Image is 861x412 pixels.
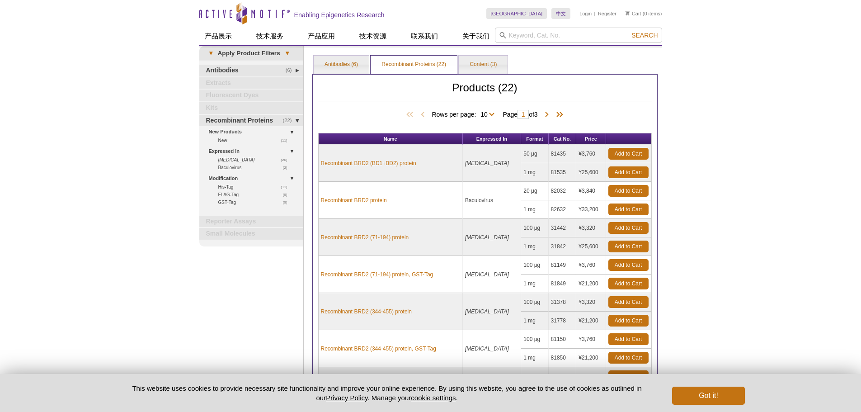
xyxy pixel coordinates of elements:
td: 1 mg [521,163,548,182]
th: Format [521,133,548,145]
td: 82032 [549,182,577,200]
td: ¥3,760 [576,256,606,275]
span: ▾ [280,49,294,57]
td: ¥21,200 [576,275,606,293]
a: 关于我们 [457,28,495,45]
td: 81149 [549,256,577,275]
span: (9) [283,199,292,206]
td: 31442 [549,219,577,237]
a: [GEOGRAPHIC_DATA] [486,8,547,19]
td: 81849 [549,275,577,293]
a: Recombinant BRD2 protein [321,196,387,204]
a: Cart [626,10,641,17]
td: 81850 [549,349,577,367]
td: 100 µg [521,256,548,275]
span: Search [631,32,658,39]
a: Add to Cart [608,148,649,160]
td: ¥3,760 [576,367,606,386]
a: Reporter Assays [199,216,303,227]
a: 技术资源 [354,28,392,45]
a: Small Molecules [199,228,303,240]
a: 联系我们 [405,28,443,45]
th: Price [576,133,606,145]
i: [MEDICAL_DATA] [465,308,509,315]
a: Fluorescent Dyes [199,90,303,101]
a: (6)Antibodies [199,65,303,76]
td: 81435 [549,145,577,163]
td: 100 µg [521,219,548,237]
td: 81436 [549,367,577,386]
a: (9)GST-Tag [218,199,292,206]
td: ¥3,320 [576,219,606,237]
span: Page of [498,110,542,119]
span: (2) [283,164,292,171]
span: Previous Page [418,110,427,119]
a: (2)Baculovirus [218,164,292,171]
a: Recombinant BRD2 (344-455) protein, GST-Tag [321,345,436,353]
span: (11) [281,137,292,144]
td: ¥25,600 [576,163,606,182]
span: (9) [283,191,292,199]
td: 1 mg [521,312,548,330]
th: Cat No. [549,133,577,145]
a: (20) [MEDICAL_DATA] [218,156,292,164]
i: [MEDICAL_DATA] [218,157,255,162]
td: 20 µg [521,182,548,200]
td: 31778 [549,312,577,330]
h2: Products (22) [318,84,652,101]
button: Search [629,31,660,39]
td: ¥3,840 [576,182,606,200]
a: Add to Cart [608,241,649,252]
th: Name [319,133,463,145]
a: Add to Cart [608,166,649,178]
a: Recombinant BRD2 (71-194) protein [321,233,409,242]
a: Add to Cart [608,185,649,197]
a: ▾Apply Product Filters▾ [199,46,303,61]
a: Login [579,10,592,17]
a: Kits [199,102,303,114]
a: (11)His-Tag [218,183,292,191]
li: (0 items) [626,8,662,19]
li: | [594,8,596,19]
td: 50 µg [521,367,548,386]
th: Expressed In [463,133,521,145]
p: This website uses cookies to provide necessary site functionality and improve your online experie... [117,384,658,403]
a: Recombinant BRD2 (344-455) protein [321,308,412,316]
a: Recombinant Proteins (22) [371,56,457,74]
span: ▾ [204,49,218,57]
a: (22)Recombinant Proteins [199,115,303,127]
td: 50 µg [521,145,548,163]
span: (6) [286,65,297,76]
input: Keyword, Cat. No. [495,28,662,43]
td: 1 mg [521,349,548,367]
td: 100 µg [521,330,548,349]
span: Last Page [551,110,565,119]
a: Add to Cart [608,204,649,215]
a: Privacy Policy [326,394,367,402]
span: (20) [281,156,292,164]
a: Add to Cart [608,222,649,234]
td: ¥3,320 [576,293,606,312]
a: 技术服务 [251,28,289,45]
a: Add to Cart [608,333,649,345]
i: [MEDICAL_DATA] [465,271,509,278]
a: Content (3) [459,56,508,74]
a: Extracts [199,77,303,89]
td: ¥3,760 [576,145,606,163]
span: (11) [281,183,292,191]
td: 81150 [549,330,577,349]
a: (11)New [218,137,292,144]
span: 3 [534,111,538,118]
i: [MEDICAL_DATA] [465,346,509,352]
button: cookie settings [411,394,456,402]
td: 82632 [549,200,577,219]
td: 1 mg [521,237,548,256]
span: First Page [405,110,418,119]
img: Your Cart [626,11,630,15]
span: (22) [283,115,297,127]
a: 产品展示 [199,28,237,45]
td: ¥33,200 [576,200,606,219]
a: (9)FLAG-Tag [218,191,292,199]
a: 产品应用 [302,28,340,45]
a: Register [598,10,616,17]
